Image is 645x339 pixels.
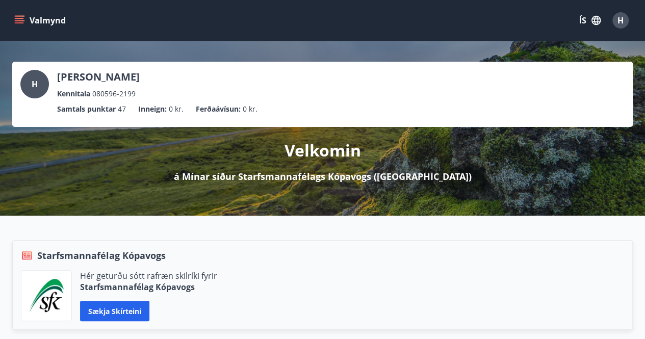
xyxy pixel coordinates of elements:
p: [PERSON_NAME] [57,70,140,84]
span: 0 kr. [243,103,257,115]
span: 080596-2199 [92,88,136,99]
span: 47 [118,103,126,115]
p: Velkomin [285,139,361,162]
p: Inneign : [138,103,167,115]
span: H [617,15,624,26]
button: Sækja skírteini [80,301,149,321]
button: menu [12,11,70,30]
img: x5MjQkxwhnYn6YREZUTEa9Q4KsBUeQdWGts9Dj4O.png [29,279,64,312]
p: Starfsmannafélag Kópavogs [80,281,217,293]
p: á Mínar síður Starfsmannafélags Kópavogs ([GEOGRAPHIC_DATA]) [174,170,472,183]
p: Ferðaávísun : [196,103,241,115]
p: Samtals punktar [57,103,116,115]
p: Kennitala [57,88,90,99]
button: ÍS [574,11,606,30]
span: H [32,79,38,90]
button: H [608,8,633,33]
p: Hér geturðu sótt rafræn skilríki fyrir [80,270,217,281]
span: 0 kr. [169,103,184,115]
span: Starfsmannafélag Kópavogs [37,249,166,262]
